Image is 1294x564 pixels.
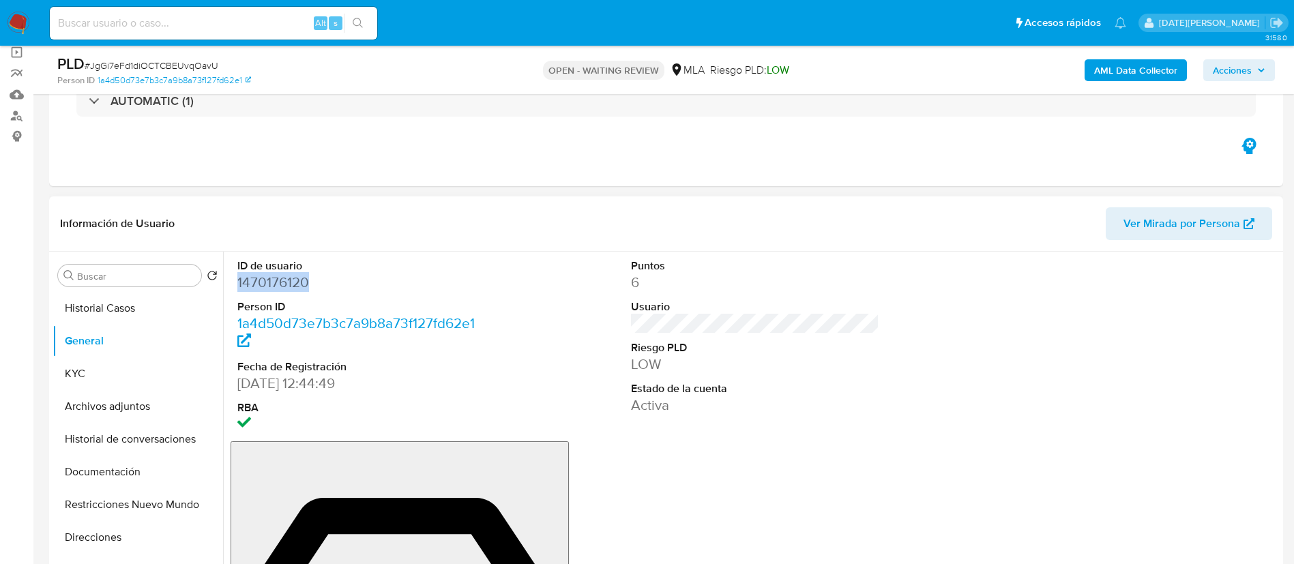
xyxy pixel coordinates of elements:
[60,217,175,231] h1: Información de Usuario
[50,14,377,32] input: Buscar usuario o caso...
[98,74,251,87] a: 1a4d50d73e7b3c7a9b8a73f127fd62e1
[53,521,223,554] button: Direcciones
[53,423,223,456] button: Historial de conversaciones
[631,299,880,314] dt: Usuario
[237,359,486,374] dt: Fecha de Registración
[631,258,880,273] dt: Puntos
[1213,59,1252,81] span: Acciones
[1123,207,1240,240] span: Ver Mirada por Persona
[237,258,486,273] dt: ID de usuario
[53,488,223,521] button: Restricciones Nuevo Mundo
[53,292,223,325] button: Historial Casos
[237,400,486,415] dt: RBA
[767,62,789,78] span: LOW
[631,355,880,374] dd: LOW
[57,53,85,74] b: PLD
[631,396,880,415] dd: Activa
[63,270,74,281] button: Buscar
[77,270,196,282] input: Buscar
[1115,17,1126,29] a: Notificaciones
[670,63,705,78] div: MLA
[1265,32,1287,43] span: 3.158.0
[1203,59,1275,81] button: Acciones
[631,340,880,355] dt: Riesgo PLD
[53,456,223,488] button: Documentación
[76,85,1256,117] div: AUTOMATIC (1)
[631,381,880,396] dt: Estado de la cuenta
[1025,16,1101,30] span: Accesos rápidos
[710,63,789,78] span: Riesgo PLD:
[111,93,194,108] h3: AUTOMATIC (1)
[1159,16,1265,29] p: lucia.neglia@mercadolibre.com
[53,325,223,357] button: General
[315,16,326,29] span: Alt
[344,14,372,33] button: search-icon
[237,313,475,352] a: 1a4d50d73e7b3c7a9b8a73f127fd62e1
[85,59,218,72] span: # JgGi7eFd1diOCTCBEUvqOavU
[631,273,880,292] dd: 6
[53,357,223,390] button: KYC
[53,390,223,423] button: Archivos adjuntos
[334,16,338,29] span: s
[1106,207,1272,240] button: Ver Mirada por Persona
[57,74,95,87] b: Person ID
[1094,59,1177,81] b: AML Data Collector
[1085,59,1187,81] button: AML Data Collector
[237,273,486,292] dd: 1470176120
[207,270,218,285] button: Volver al orden por defecto
[1269,16,1284,30] a: Salir
[543,61,664,80] p: OPEN - WAITING REVIEW
[237,374,486,393] dd: [DATE] 12:44:49
[237,299,486,314] dt: Person ID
